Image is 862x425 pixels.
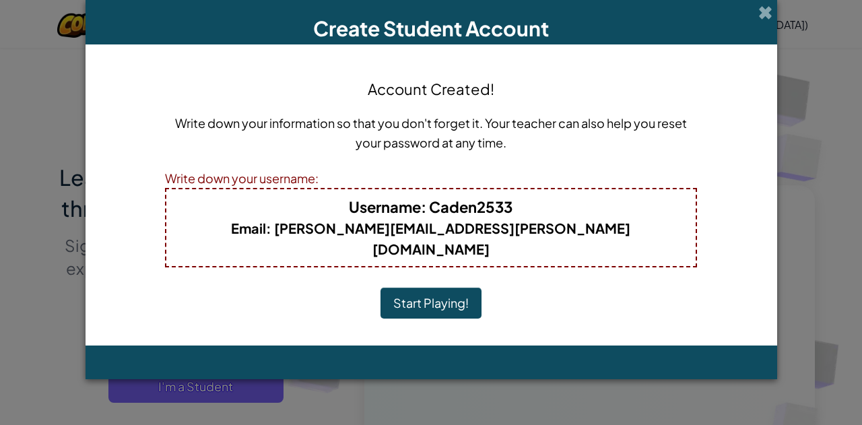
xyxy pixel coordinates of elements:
span: Create Student Account [313,15,549,41]
b: : Caden2533 [349,197,512,216]
button: Start Playing! [380,288,482,319]
div: Write down your username: [165,168,697,188]
h4: Account Created! [368,78,494,100]
span: Username [349,197,421,216]
p: Write down your information so that you don't forget it. Your teacher can also help you reset you... [165,113,697,152]
span: Email [231,220,266,236]
b: : [PERSON_NAME][EMAIL_ADDRESS][PERSON_NAME][DOMAIN_NAME] [231,220,630,257]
